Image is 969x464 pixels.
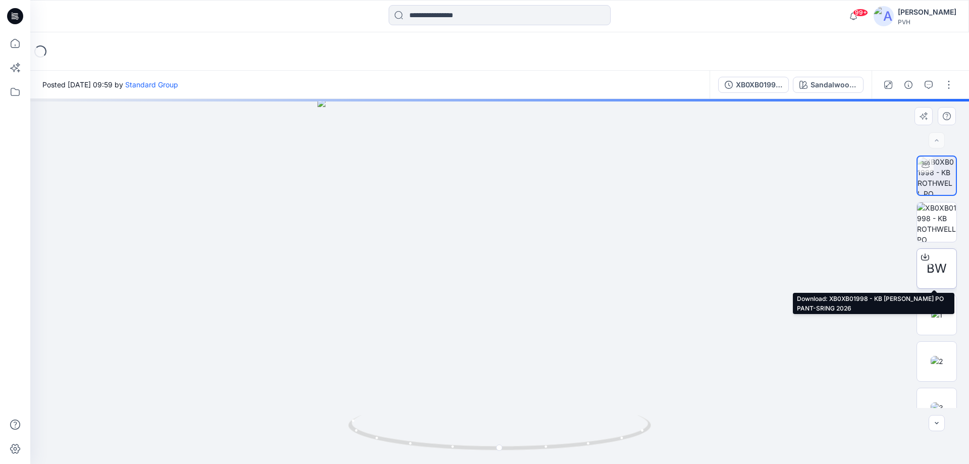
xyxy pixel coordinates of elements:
[931,402,943,413] img: 3
[736,79,782,90] div: XB0XB01998 - KB [PERSON_NAME] PO PANT-SRING 2026
[853,9,868,17] span: 99+
[793,77,864,93] button: Sandalwood - [PERSON_NAME]
[125,80,178,89] a: Standard Group
[718,77,789,93] button: XB0XB01998 - KB [PERSON_NAME] PO PANT-SRING 2026
[917,202,956,242] img: XB0XB01998 - KB ROTHWELL PO PANTSTANDARD GROUP - 3-en
[811,79,857,90] div: Sandalwood - [PERSON_NAME]
[900,77,917,93] button: Details
[874,6,894,26] img: avatar
[42,79,178,90] span: Posted [DATE] 09:59 by
[898,6,956,18] div: [PERSON_NAME]
[927,260,947,278] span: BW
[931,310,942,320] img: 1
[918,157,956,195] img: XB0XB01998 - KB ROTHWELL PO PANT-SRING 2026
[898,18,956,26] div: PVH
[931,356,943,367] img: 2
